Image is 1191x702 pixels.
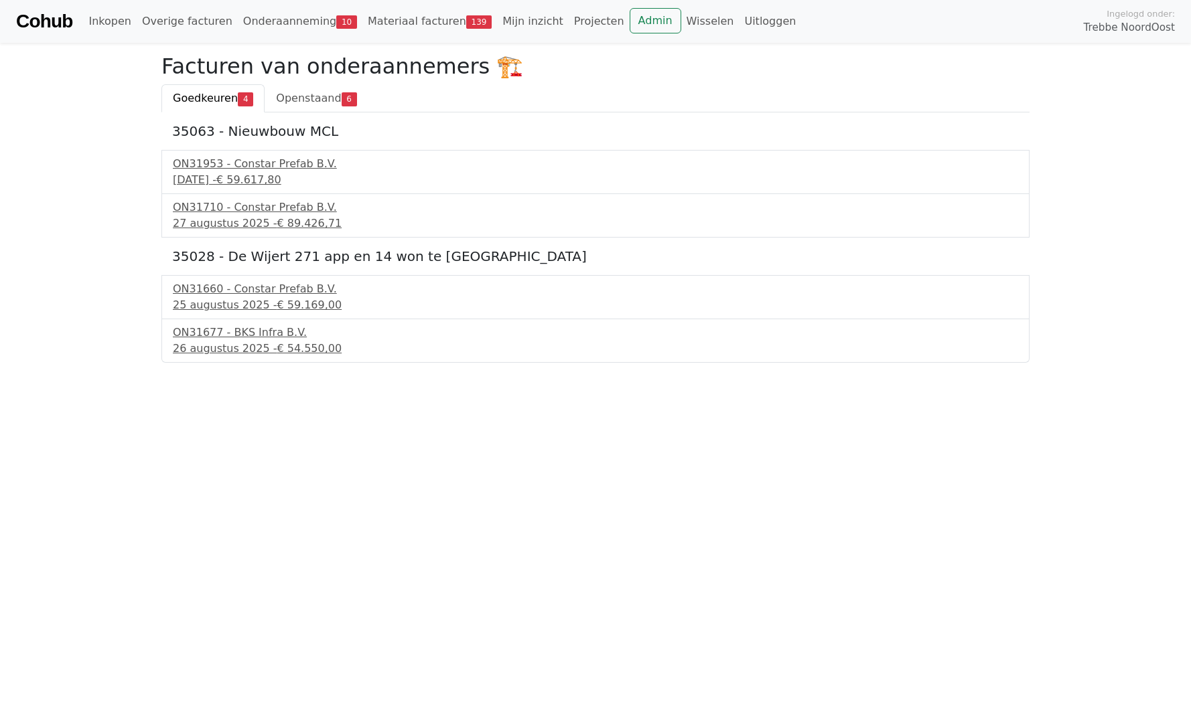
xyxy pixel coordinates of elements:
div: 26 augustus 2025 - [173,341,1018,357]
a: Admin [630,8,681,33]
a: Wisselen [681,8,740,35]
a: ON31677 - BKS Infra B.V.26 augustus 2025 -€ 54.550,00 [173,325,1018,357]
a: Projecten [569,8,630,35]
span: Goedkeuren [173,92,238,104]
a: ON31953 - Constar Prefab B.V.[DATE] -€ 59.617,80 [173,156,1018,188]
a: Materiaal facturen139 [362,8,497,35]
a: Cohub [16,5,72,37]
div: ON31710 - Constar Prefab B.V. [173,199,1018,215]
a: Openstaand6 [265,84,368,112]
span: 10 [336,15,357,29]
a: ON31660 - Constar Prefab B.V.25 augustus 2025 -€ 59.169,00 [173,281,1018,313]
a: Goedkeuren4 [161,84,265,112]
span: 139 [466,15,492,29]
a: Onderaanneming10 [238,8,362,35]
span: € 89.426,71 [277,217,342,230]
div: 25 augustus 2025 - [173,297,1018,313]
a: Uitloggen [739,8,801,35]
span: Ingelogd onder: [1107,7,1175,20]
div: [DATE] - [173,172,1018,188]
a: ON31710 - Constar Prefab B.V.27 augustus 2025 -€ 89.426,71 [173,199,1018,232]
h5: 35028 - De Wijert 271 app en 14 won te [GEOGRAPHIC_DATA] [172,248,1019,264]
span: € 54.550,00 [277,342,342,355]
div: 27 augustus 2025 - [173,215,1018,232]
span: 6 [342,92,357,106]
h2: Facturen van onderaannemers 🏗️ [161,54,1030,79]
span: Openstaand [276,92,341,104]
div: ON31660 - Constar Prefab B.V. [173,281,1018,297]
h5: 35063 - Nieuwbouw MCL [172,123,1019,139]
a: Mijn inzicht [497,8,569,35]
span: 4 [238,92,253,106]
span: Trebbe NoordOost [1084,20,1175,35]
div: ON31953 - Constar Prefab B.V. [173,156,1018,172]
a: Inkopen [83,8,136,35]
span: € 59.617,80 [216,173,281,186]
a: Overige facturen [137,8,238,35]
span: € 59.169,00 [277,298,342,311]
div: ON31677 - BKS Infra B.V. [173,325,1018,341]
